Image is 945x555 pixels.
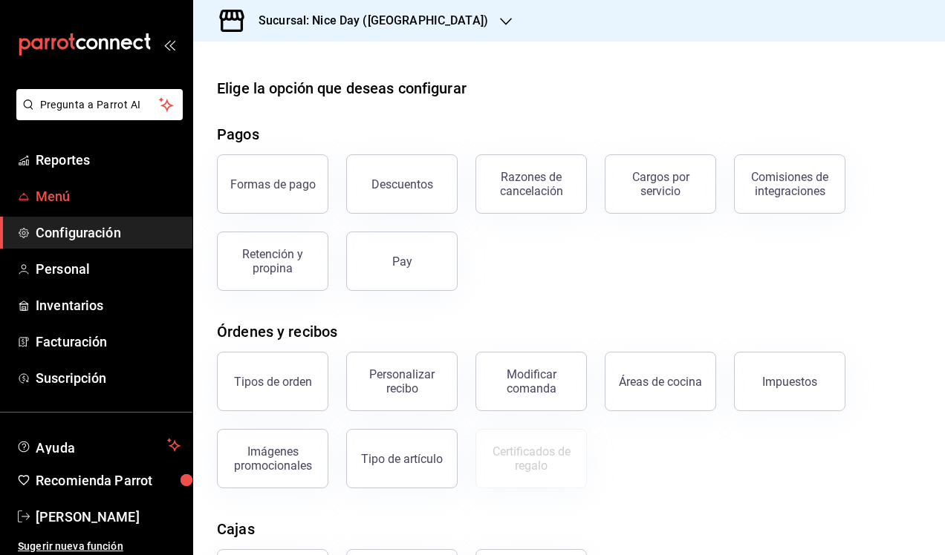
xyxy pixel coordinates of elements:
button: Retención y propina [217,231,328,291]
div: Descuentos [371,177,433,191]
button: Razones de cancelación [475,154,587,214]
button: Descuentos [346,154,458,214]
div: Pay [392,254,412,269]
button: Certificados de regalo [475,429,587,488]
span: Suscripción [36,368,181,388]
span: [PERSON_NAME] [36,507,181,527]
button: Tipo de artículo [346,429,458,488]
div: Cargos por servicio [614,170,707,198]
div: Personalizar recibo [356,367,448,395]
button: Tipos de orden [217,352,328,411]
span: Inventarios [36,295,181,315]
div: Razones de cancelación [485,170,577,198]
div: Modificar comanda [485,367,577,395]
div: Tipo de artículo [361,452,443,466]
div: Comisiones de integraciones [744,170,836,198]
span: Facturación [36,332,181,352]
span: Reportes [36,150,181,170]
button: Comisiones de integraciones [734,154,845,214]
div: Elige la opción que deseas configurar [217,77,467,99]
button: Impuestos [734,352,845,411]
div: Tipos de orden [234,375,312,389]
a: Pregunta a Parrot AI [10,108,183,123]
span: Pregunta a Parrot AI [40,97,160,113]
h3: Sucursal: Nice Day ([GEOGRAPHIC_DATA]) [247,12,488,30]
div: Retención y propina [227,247,319,275]
span: Recomienda Parrot [36,470,181,490]
div: Imágenes promocionales [227,444,319,473]
div: Impuestos [762,375,817,389]
button: Modificar comanda [475,352,587,411]
div: Formas de pago [230,177,316,191]
div: Pagos [217,123,259,145]
button: Áreas de cocina [605,352,716,411]
div: Cajas [217,518,255,540]
div: Áreas de cocina [619,375,702,389]
div: Órdenes y recibos [217,321,337,343]
div: Certificados de regalo [485,444,577,473]
button: Personalizar recibo [346,352,458,411]
span: Ayuda [36,436,161,454]
button: Pregunta a Parrot AI [16,89,183,120]
span: Personal [36,259,181,279]
span: Sugerir nueva función [18,539,181,554]
button: open_drawer_menu [163,39,175,50]
button: Formas de pago [217,154,328,214]
button: Cargos por servicio [605,154,716,214]
button: Pay [346,231,458,291]
span: Menú [36,186,181,206]
span: Configuración [36,223,181,243]
button: Imágenes promocionales [217,429,328,488]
